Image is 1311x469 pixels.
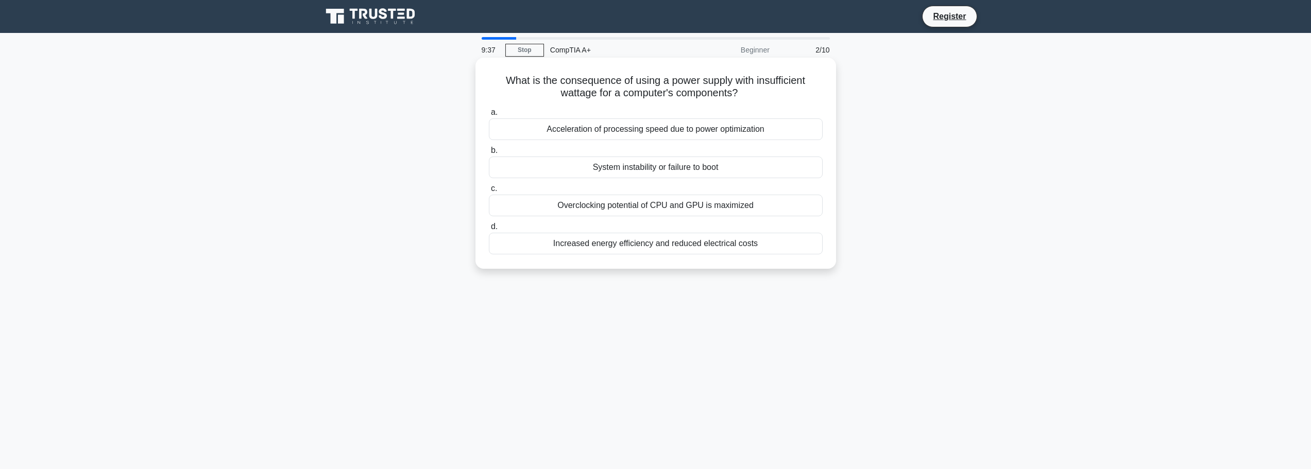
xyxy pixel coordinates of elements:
a: Register [927,10,972,23]
h5: What is the consequence of using a power supply with insufficient wattage for a computer's compon... [488,74,824,100]
div: Beginner [686,40,776,60]
div: 2/10 [776,40,836,60]
div: Acceleration of processing speed due to power optimization [489,118,823,140]
div: CompTIA A+ [544,40,686,60]
span: d. [491,222,498,231]
div: Increased energy efficiency and reduced electrical costs [489,233,823,254]
a: Stop [505,44,544,57]
span: b. [491,146,498,154]
span: c. [491,184,497,193]
div: 9:37 [475,40,505,60]
div: System instability or failure to boot [489,157,823,178]
span: a. [491,108,498,116]
div: Overclocking potential of CPU and GPU is maximized [489,195,823,216]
